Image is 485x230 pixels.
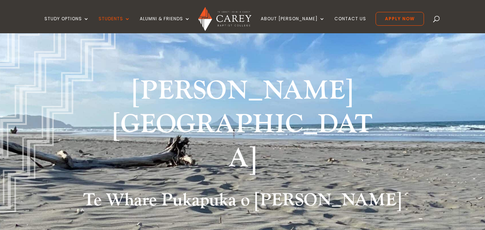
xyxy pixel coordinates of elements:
a: About [PERSON_NAME] [261,16,325,33]
a: Contact Us [334,16,366,33]
a: Apply Now [376,12,424,26]
a: Students [99,16,130,33]
img: Carey Baptist College [198,7,251,31]
h2: Te Whare Pukapuka o [PERSON_NAME] [48,190,436,214]
a: Alumni & Friends [140,16,190,33]
a: Study Options [44,16,89,33]
h1: [PERSON_NAME][GEOGRAPHIC_DATA] [107,74,378,179]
